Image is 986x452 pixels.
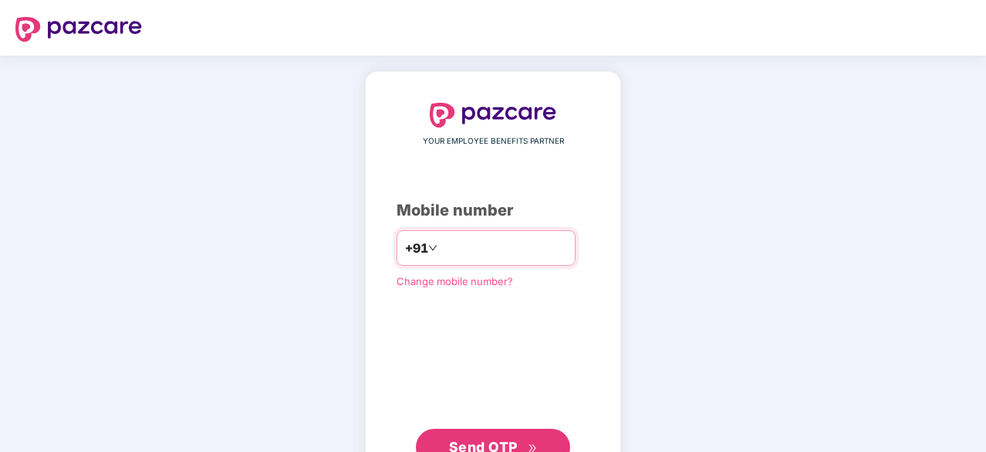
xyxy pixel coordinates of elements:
a: Change mobile number? [397,275,513,287]
div: Mobile number [397,199,589,223]
img: logo [15,17,142,42]
span: YOUR EMPLOYEE BENEFITS PARTNER [423,135,564,148]
span: +91 [405,239,428,258]
span: down [428,243,437,253]
img: logo [430,103,556,127]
